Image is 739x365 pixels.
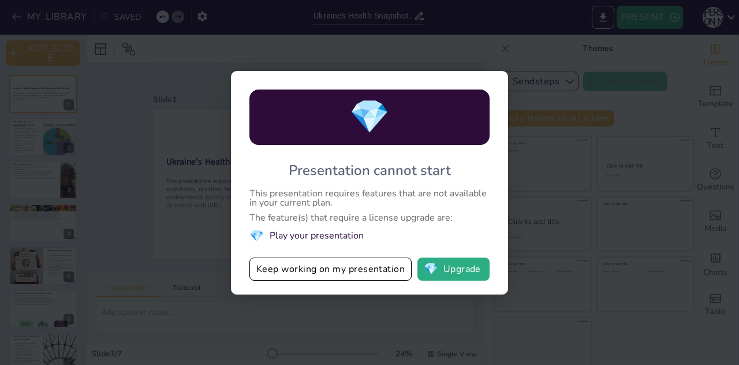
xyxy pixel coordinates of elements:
button: Keep working on my presentation [249,258,412,281]
div: This presentation requires features that are not available in your current plan. [249,189,490,207]
button: diamondUpgrade [417,258,490,281]
span: diamond [249,228,264,244]
span: diamond [424,263,438,275]
div: Presentation cannot start [289,161,451,180]
li: Play your presentation [249,228,490,244]
div: The feature(s) that require a license upgrade are: [249,213,490,222]
span: diamond [349,95,390,139]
